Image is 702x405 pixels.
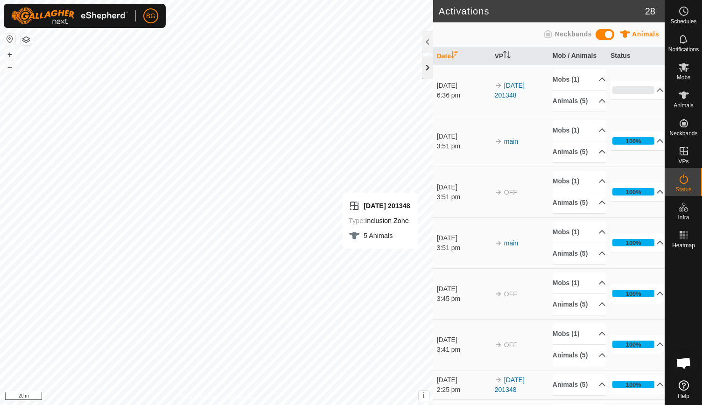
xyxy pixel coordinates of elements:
div: 100% [612,188,654,196]
div: 100% [612,381,654,388]
a: Help [665,377,702,403]
div: 100% [612,137,654,145]
p-accordion-header: Mobs (1) [553,222,606,243]
span: OFF [504,290,517,298]
p-accordion-header: Animals (5) [553,374,606,395]
div: [DATE] [437,233,490,243]
div: 6:36 pm [437,91,490,100]
button: – [4,61,15,72]
div: 100% [612,290,654,297]
div: 3:45 pm [437,294,490,304]
a: Contact Us [226,393,253,401]
div: 100% [626,137,641,146]
span: Neckbands [555,30,592,38]
div: 100% [626,289,641,298]
div: 3:41 pm [437,345,490,355]
span: Animals [674,103,694,108]
span: 28 [645,4,655,18]
p-accordion-header: 100% [611,233,664,252]
div: 100% [626,238,641,247]
p-accordion-header: 100% [611,132,664,150]
span: VPs [678,159,688,164]
span: OFF [504,189,517,196]
span: Notifications [668,47,699,52]
p-accordion-header: 0% [611,81,664,99]
button: + [4,49,15,60]
div: [DATE] [437,182,490,192]
span: Help [678,393,689,399]
span: Neckbands [669,131,697,136]
p-sorticon: Activate to sort [451,52,458,60]
p-accordion-header: Animals (5) [553,345,606,366]
div: 2:25 pm [437,385,490,395]
span: BG [146,11,155,21]
p-accordion-header: Animals (5) [553,243,606,264]
span: i [422,391,424,399]
img: arrow [495,341,502,349]
a: main [504,138,518,145]
th: Status [607,47,665,65]
p-accordion-header: Animals (5) [553,91,606,112]
p-accordion-header: Mobs (1) [553,323,606,344]
p-accordion-header: 100% [611,335,664,354]
div: 3:51 pm [437,192,490,202]
div: 100% [626,340,641,349]
th: Mob / Animals [549,47,607,65]
button: Map Layers [21,34,32,45]
img: arrow [495,189,502,196]
img: Gallagher Logo [11,7,128,24]
img: arrow [495,82,502,89]
p-accordion-header: Mobs (1) [553,120,606,141]
div: [DATE] [437,375,490,385]
div: Open chat [670,349,698,377]
img: arrow [495,290,502,298]
a: [DATE] 201348 [495,376,525,393]
button: i [419,391,429,401]
a: [DATE] 201348 [495,82,525,99]
th: VP [491,47,549,65]
div: Inclusion Zone [349,215,410,226]
a: Privacy Policy [180,393,215,401]
p-accordion-header: Animals (5) [553,294,606,315]
div: 3:51 pm [437,141,490,151]
p-accordion-header: Mobs (1) [553,171,606,192]
div: 5 Animals [349,230,410,241]
div: 3:51 pm [437,243,490,253]
span: Schedules [670,19,696,24]
p-accordion-header: Animals (5) [553,141,606,162]
h2: Activations [439,6,645,17]
div: 100% [626,188,641,196]
div: 100% [612,239,654,246]
div: 100% [626,380,641,389]
div: [DATE] [437,132,490,141]
span: Heatmap [672,243,695,248]
a: main [504,239,518,247]
div: [DATE] [437,284,490,294]
p-accordion-header: 100% [611,375,664,394]
img: arrow [495,239,502,247]
p-accordion-header: 100% [611,182,664,201]
span: Status [675,187,691,192]
p-sorticon: Activate to sort [503,52,511,60]
div: 0% [612,86,654,94]
label: Type: [349,217,365,224]
div: [DATE] [437,335,490,345]
th: Date [433,47,491,65]
button: Reset Map [4,34,15,45]
span: OFF [504,341,517,349]
div: [DATE] [437,81,490,91]
p-accordion-header: Mobs (1) [553,69,606,90]
p-accordion-header: Animals (5) [553,192,606,213]
span: Animals [632,30,659,38]
div: [DATE] 201348 [349,200,410,211]
p-accordion-header: 100% [611,284,664,303]
img: arrow [495,138,502,145]
p-accordion-header: Mobs (1) [553,272,606,293]
span: Mobs [677,75,690,80]
span: Infra [678,215,689,220]
div: 100% [612,341,654,348]
img: arrow [495,376,502,384]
